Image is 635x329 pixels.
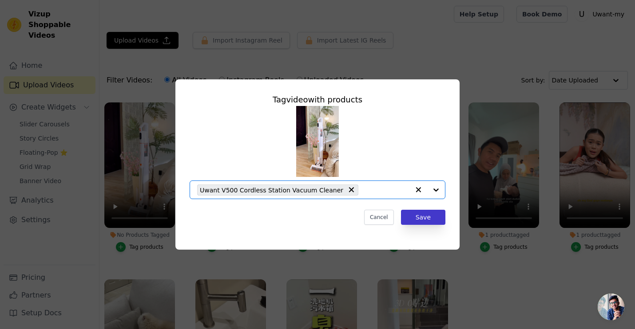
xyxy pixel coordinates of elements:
button: Save [401,210,445,225]
button: Cancel [364,210,394,225]
img: tn-dbed1f232b904cb5b9e4bb13270d0267.png [296,106,339,177]
div: Open chat [598,294,624,320]
span: Uwant V500 Cordless Station Vacuum Cleaner [200,185,343,195]
div: Tag video with products [190,94,445,106]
